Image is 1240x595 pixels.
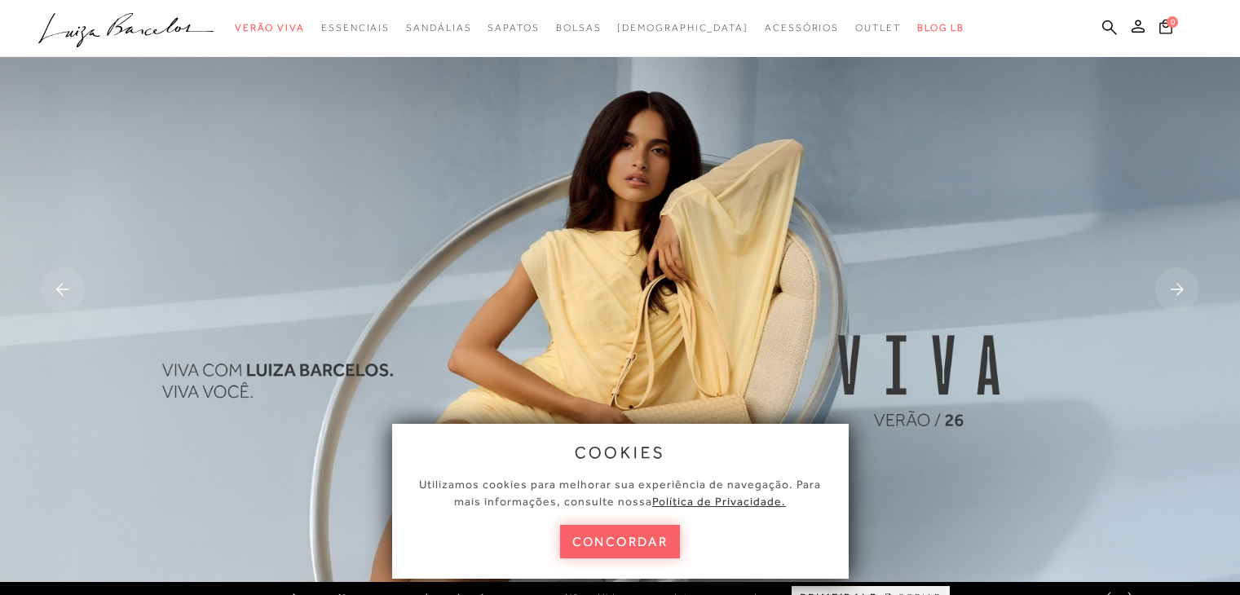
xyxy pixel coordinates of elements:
span: Utilizamos cookies para melhorar sua experiência de navegação. Para mais informações, consulte nossa [419,478,821,508]
a: noSubCategoriesText [488,13,539,43]
span: [DEMOGRAPHIC_DATA] [617,22,748,33]
a: noSubCategoriesText [406,13,471,43]
span: Bolsas [556,22,602,33]
span: Sapatos [488,22,539,33]
a: noSubCategoriesText [617,13,748,43]
span: Essenciais [321,22,390,33]
span: Sandálias [406,22,471,33]
a: noSubCategoriesText [556,13,602,43]
a: noSubCategoriesText [321,13,390,43]
a: noSubCategoriesText [765,13,839,43]
span: Verão Viva [235,22,305,33]
span: cookies [575,443,666,461]
a: noSubCategoriesText [855,13,901,43]
a: noSubCategoriesText [235,13,305,43]
span: Acessórios [765,22,839,33]
button: 0 [1154,18,1177,40]
span: BLOG LB [917,22,964,33]
a: Política de Privacidade. [652,495,786,508]
button: concordar [560,525,681,558]
span: 0 [1167,16,1178,28]
span: Outlet [855,22,901,33]
a: BLOG LB [917,13,964,43]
